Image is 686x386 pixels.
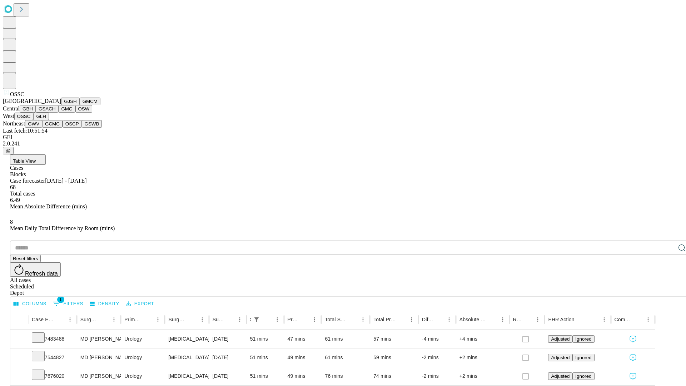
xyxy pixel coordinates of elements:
button: Density [88,298,121,310]
span: Adjusted [551,336,570,342]
div: Urology [124,348,161,367]
button: Sort [633,315,643,325]
div: 51 mins [250,348,280,367]
button: Expand [14,370,25,383]
span: Ignored [575,355,591,360]
span: West [3,113,14,119]
span: 68 [10,184,16,190]
div: 7544827 [32,348,73,367]
div: Urology [124,367,161,385]
div: Scheduled In Room Duration [250,317,251,322]
span: Central [3,105,20,112]
span: @ [6,148,11,153]
span: Last fetch: 10:51:54 [3,128,48,134]
button: GWV [25,120,42,128]
div: +4 mins [459,330,506,348]
button: GSWB [82,120,102,128]
div: Surgery Name [168,317,186,322]
div: 57 mins [373,330,415,348]
button: Menu [444,315,454,325]
div: [MEDICAL_DATA] EXTRACORPOREAL SHOCK WAVE [168,330,205,348]
div: 61 mins [325,330,366,348]
button: Menu [309,315,319,325]
span: Total cases [10,190,35,197]
button: Sort [187,315,197,325]
button: Sort [225,315,235,325]
span: Adjusted [551,355,570,360]
button: Sort [299,315,309,325]
button: Refresh data [10,262,61,277]
span: Table View [13,158,36,164]
span: Mean Absolute Difference (mins) [10,203,87,209]
span: OSSC [10,91,24,97]
button: GMCM [80,98,100,105]
div: 49 mins [288,348,318,367]
button: Sort [55,315,65,325]
button: Ignored [572,335,594,343]
button: OSW [75,105,93,113]
div: 47 mins [288,330,318,348]
div: Resolved in EHR [513,317,522,322]
div: [DATE] [213,330,243,348]
span: 1 [57,296,64,303]
button: Table View [10,154,46,165]
button: Menu [197,315,207,325]
button: GMC [58,105,75,113]
span: Ignored [575,336,591,342]
span: Refresh data [25,271,58,277]
button: Sort [575,315,585,325]
span: Adjusted [551,373,570,379]
button: Show filters [252,315,262,325]
div: 7483488 [32,330,73,348]
div: +2 mins [459,348,506,367]
button: Menu [358,315,368,325]
div: EHR Action [548,317,574,322]
span: 8 [10,219,13,225]
button: GBH [20,105,36,113]
button: Menu [407,315,417,325]
div: 49 mins [288,367,318,385]
button: Menu [599,315,609,325]
span: Ignored [575,373,591,379]
div: Surgery Date [213,317,224,322]
div: [MEDICAL_DATA] EXTRACORPOREAL SHOCK WAVE [168,367,205,385]
button: Adjusted [548,335,572,343]
button: Menu [153,315,163,325]
button: Adjusted [548,354,572,361]
span: [DATE] - [DATE] [45,178,86,184]
button: Menu [643,315,653,325]
div: Comments [615,317,632,322]
div: MD [PERSON_NAME] Md [80,330,117,348]
button: Sort [397,315,407,325]
button: GSACH [36,105,58,113]
span: Mean Daily Total Difference by Room (mins) [10,225,115,231]
div: Urology [124,330,161,348]
div: -2 mins [422,348,452,367]
div: -2 mins [422,367,452,385]
div: 59 mins [373,348,415,367]
button: Sort [99,315,109,325]
button: Menu [65,315,75,325]
div: 51 mins [250,367,280,385]
button: Expand [14,333,25,346]
button: GCMC [42,120,63,128]
div: [DATE] [213,348,243,367]
span: Reset filters [13,256,38,261]
div: Total Predicted Duration [373,317,396,322]
span: Case forecaster [10,178,45,184]
button: @ [3,147,14,154]
div: Total Scheduled Duration [325,317,347,322]
div: Primary Service [124,317,142,322]
button: OSSC [14,113,34,120]
div: 76 mins [325,367,366,385]
div: Predicted In Room Duration [288,317,299,322]
button: Menu [109,315,119,325]
button: OSCP [63,120,82,128]
button: GLH [33,113,49,120]
span: [GEOGRAPHIC_DATA] [3,98,61,104]
div: MD [PERSON_NAME] Md [80,348,117,367]
div: [DATE] [213,367,243,385]
button: Menu [533,315,543,325]
div: +2 mins [459,367,506,385]
button: Sort [523,315,533,325]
